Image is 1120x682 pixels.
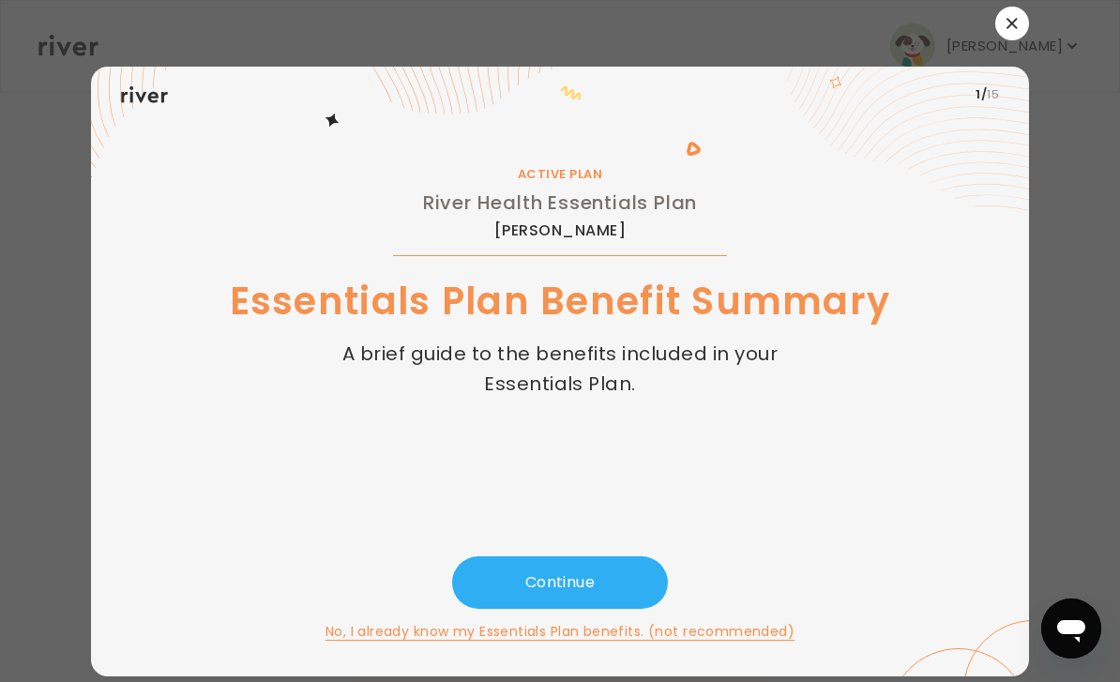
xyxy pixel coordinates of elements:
[452,556,668,609] button: Continue
[230,275,891,327] h1: Essentials Plan Benefit Summary
[1041,599,1101,659] iframe: Button to launch messaging window, conversation in progress
[494,223,626,238] span: [PERSON_NAME]
[325,620,795,643] button: No, I already know my Essentials Plan benefits. (not recommended)
[423,188,697,218] h2: River Health Essentials Plan
[341,339,779,400] p: A brief guide to the benefits included in your Essentials Plan.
